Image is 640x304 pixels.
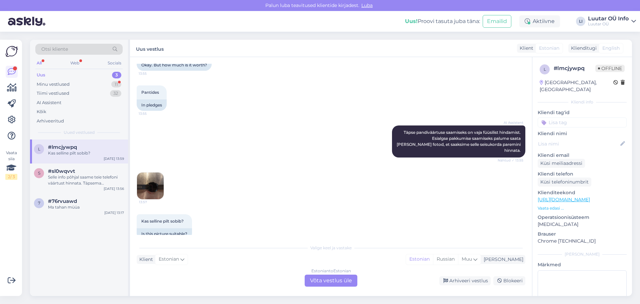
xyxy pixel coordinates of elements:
[519,15,560,27] div: Aktiivne
[439,276,491,285] div: Arhiveeri vestlus
[540,79,613,93] div: [GEOGRAPHIC_DATA], [GEOGRAPHIC_DATA]
[595,65,625,72] span: Offline
[141,90,159,95] span: Pantides
[104,210,124,215] div: [DATE] 13:17
[5,45,18,58] img: Askly Logo
[538,251,627,257] div: [PERSON_NAME]
[48,204,124,210] div: Ma tahan müüa
[539,45,559,52] span: Estonian
[5,174,17,180] div: 2 / 3
[137,256,153,263] div: Klient
[538,130,627,137] p: Kliendi nimi
[137,59,212,71] div: Okay. But how much is it worth?
[311,268,351,274] div: Estonian to Estonian
[538,178,591,187] div: Küsi telefoninumbrit
[538,189,627,196] p: Klienditeekond
[538,109,627,116] p: Kliendi tag'id
[137,173,164,199] img: Attachment
[37,118,64,124] div: Arhiveeritud
[48,150,124,156] div: Kas selline pilt sobib?
[38,171,40,176] span: s
[38,146,40,151] span: l
[493,276,525,285] div: Blokeeri
[498,158,523,163] span: Nähtud ✓ 13:55
[433,254,458,264] div: Russian
[406,254,433,264] div: Estonian
[517,45,533,52] div: Klient
[538,117,627,127] input: Lisa tag
[588,21,629,27] div: Luutar OÜ
[359,2,375,8] span: Luba
[602,45,620,52] span: English
[481,256,523,263] div: [PERSON_NAME]
[544,67,546,72] span: l
[305,275,357,287] div: Võta vestlus üle
[139,111,164,116] span: 13:55
[588,16,629,21] div: Luutar OÜ Info
[538,238,627,245] p: Chrome [TECHNICAL_ID]
[48,168,75,174] span: #sl0wqvvt
[568,45,597,52] div: Klienditugi
[69,59,81,67] div: Web
[64,129,95,135] span: Uued vestlused
[538,214,627,221] p: Operatsioonisüsteem
[538,159,585,168] div: Küsi meiliaadressi
[137,99,167,111] div: In pledges
[137,245,525,251] div: Valige keel ja vastake
[136,44,164,53] label: Uus vestlus
[576,17,585,26] div: LI
[141,219,184,224] span: Kas selline pilt sobib?
[462,256,472,262] span: Muu
[37,90,69,97] div: Tiimi vestlused
[483,15,511,28] button: Emailid
[137,228,192,240] div: Is this picture suitable?
[37,108,46,115] div: Kõik
[38,201,40,206] span: 7
[538,152,627,159] p: Kliendi email
[159,256,179,263] span: Estonian
[41,46,68,53] span: Otsi kliente
[538,197,590,203] a: [URL][DOMAIN_NAME]
[104,156,124,161] div: [DATE] 13:59
[498,120,523,125] span: AI Assistent
[538,205,627,211] p: Vaata edasi ...
[104,186,124,191] div: [DATE] 13:56
[139,71,164,76] span: 13:55
[538,171,627,178] p: Kliendi telefon
[405,18,418,24] b: Uus!
[538,261,627,268] p: Märkmed
[538,99,627,105] div: Kliendi info
[35,59,43,67] div: All
[106,59,123,67] div: Socials
[538,231,627,238] p: Brauser
[405,17,480,25] div: Proovi tasuta juba täna:
[538,140,619,147] input: Lisa nimi
[37,72,45,78] div: Uus
[588,16,636,27] a: Luutar OÜ InfoLuutar OÜ
[48,198,77,204] span: #76rvuawd
[397,130,522,153] span: Täpse pandiväärtuse saamiseks on vaja füüsilist hindamist. Esialgse pakkumise saamiseks palume sa...
[139,200,164,205] span: 13:57
[37,81,70,88] div: Minu vestlused
[48,174,124,186] div: Selle info põhjal saame teie telefoni väärtust hinnata. Täpsema pakkumise saamiseks soovitame täi...
[554,64,595,72] div: # lmcjywpq
[110,90,121,97] div: 32
[112,72,121,78] div: 3
[37,99,61,106] div: AI Assistent
[538,221,627,228] p: [MEDICAL_DATA]
[48,144,77,150] span: #lmcjywpq
[111,81,121,88] div: 11
[5,150,17,180] div: Vaata siia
